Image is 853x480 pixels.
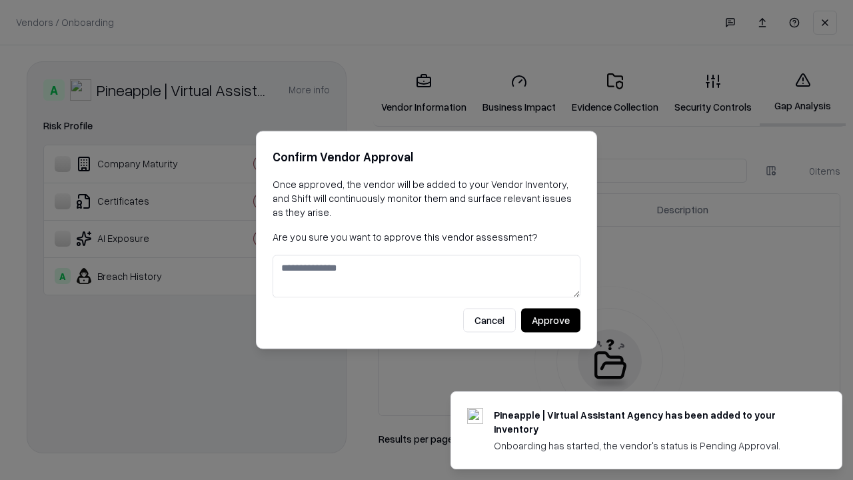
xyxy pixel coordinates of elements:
[273,147,580,167] h2: Confirm Vendor Approval
[494,408,810,436] div: Pineapple | Virtual Assistant Agency has been added to your inventory
[273,177,580,219] p: Once approved, the vendor will be added to your Vendor Inventory, and Shift will continuously mon...
[521,309,580,333] button: Approve
[463,309,516,333] button: Cancel
[467,408,483,424] img: trypineapple.com
[494,439,810,453] div: Onboarding has started, the vendor's status is Pending Approval.
[273,230,580,244] p: Are you sure you want to approve this vendor assessment?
